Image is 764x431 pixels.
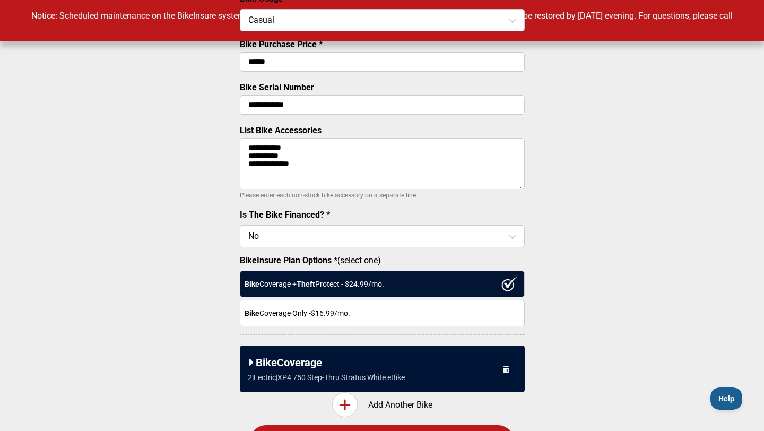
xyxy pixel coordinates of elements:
iframe: Toggle Customer Support [710,387,743,410]
label: List Bike Accessories [240,125,322,135]
div: BikeCoverage [248,356,517,369]
strong: Bike [245,309,259,317]
div: Add Another Bike [240,392,525,417]
p: Please enter each non-stock bike accessory on a separate line [240,189,525,202]
label: Bike Serial Number [240,82,314,92]
div: Coverage Only - $16.99 /mo. [240,300,525,326]
label: Bike Purchase Price * [240,39,323,49]
label: Is The Bike Financed? * [240,210,330,220]
label: (select one) [240,255,525,265]
div: Coverage + Protect - $ 24.99 /mo. [240,271,525,297]
strong: Theft [297,280,315,288]
strong: BikeInsure Plan Options * [240,255,337,265]
img: ux1sgP1Haf775SAghJI38DyDlYP+32lKFAAAAAElFTkSuQmCC [501,277,517,291]
strong: Bike [245,280,259,288]
div: 2 | Lectric | XP4 750 Step-Thru Stratus White eBike [248,373,405,382]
